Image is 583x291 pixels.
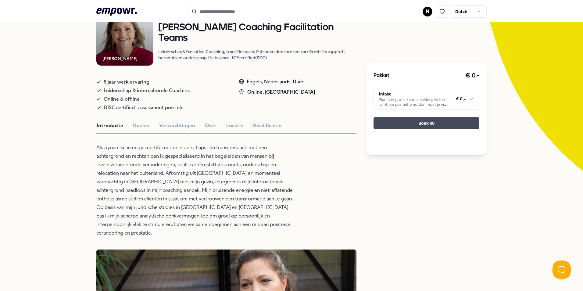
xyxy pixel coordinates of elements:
[133,122,149,130] button: Doelen
[239,88,315,96] div: Online, [GEOGRAPHIC_DATA]
[239,78,315,86] div: Engels, Nederlands, Duits
[158,48,356,61] p: Leiderschap&Executive Coaching, transitiecoach. Patronen doorbreken,carrièreshifts support, burno...
[96,9,153,66] img: Product Image
[159,122,195,130] button: Verwachtingen
[158,22,356,43] h1: [PERSON_NAME] Coaching Facilitation Teams
[188,5,371,18] input: Search for products, categories or subcategories
[104,95,140,103] span: Online & offline
[104,78,149,86] span: 8 jaar werk ervaring
[253,122,283,130] button: Kwalificaties
[226,122,243,130] button: Locatie
[102,55,138,62] div: [PERSON_NAME]
[104,103,184,112] span: DISC certified- assessment possible
[374,117,479,129] button: Boek nu
[423,7,432,16] button: N
[465,71,480,81] h3: € 0,-
[96,143,295,237] p: Als dynamische en geceertifeceerde leiderschaps- en transitiecoach met een achtergrond en rechten...
[553,260,571,279] iframe: Help Scout Beacon - Open
[104,86,191,95] span: Leiderschap & interculturele Coaching
[205,122,216,130] button: Over
[96,122,123,130] button: Introductie
[374,72,389,80] h3: Pakket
